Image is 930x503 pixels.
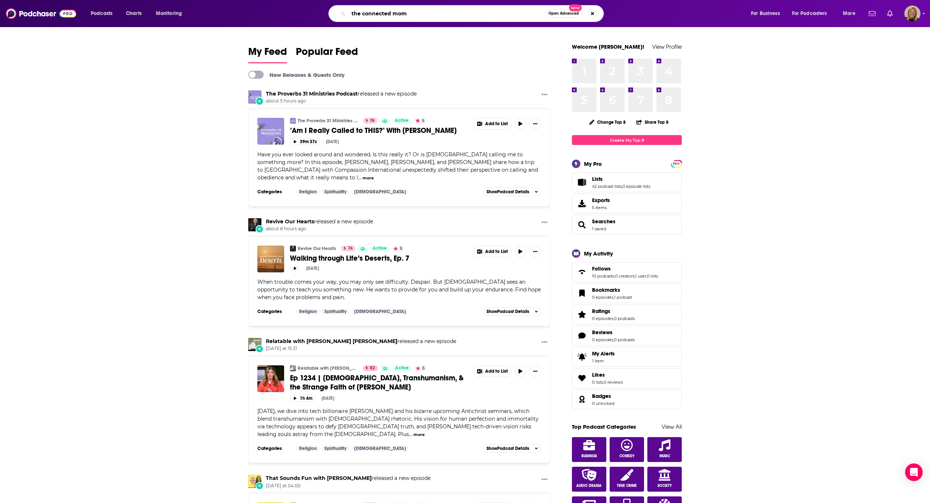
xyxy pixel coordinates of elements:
button: ShowPodcast Details [483,187,541,196]
span: Searches [592,218,615,225]
span: [DATE], we dive into tech billionaire [PERSON_NAME] and his bizarre upcoming Antichrist seminars,... [257,408,539,437]
a: Searches [574,220,589,230]
img: Relatable with Allie Beth Stuckey [290,365,296,371]
span: Logged in as avansolkema [904,5,920,22]
button: Show More Button [473,118,511,129]
div: [DATE] [321,396,334,401]
div: New Episode [256,97,264,105]
a: Lists [574,177,589,187]
a: Ep 1234 | [DEMOGRAPHIC_DATA], Transhumanism, & the Strange Faith of [PERSON_NAME] [290,373,468,392]
span: , [622,184,622,189]
a: [DEMOGRAPHIC_DATA] [351,309,409,314]
span: 1 item [592,358,615,364]
a: Exports [572,194,682,213]
button: ShowPodcast Details [483,307,541,316]
img: The Proverbs 31 Ministries Podcast [248,90,261,104]
span: 82 [370,365,375,372]
button: 5 [391,246,405,251]
button: Show profile menu [904,5,920,22]
a: Relatable with Allie Beth Stuckey [266,338,397,344]
span: ... [409,431,412,437]
a: Reviews [574,331,589,341]
div: New Episode [256,225,264,233]
span: Music [659,454,670,458]
span: Searches [572,215,682,235]
div: My Pro [584,160,602,167]
div: Search podcasts, credits, & more... [335,5,611,22]
h3: Categories [257,309,290,314]
div: My Activity [584,250,613,257]
h3: released a new episode [266,90,417,97]
span: [DATE] at 04:00 [266,483,431,489]
span: More [843,8,855,19]
span: Show Podcast Details [487,309,529,314]
a: 0 episodes [592,316,613,321]
a: 1 user [635,273,646,279]
span: My Alerts [574,352,589,362]
a: Audio Drama [572,467,606,492]
span: "Am I Really Called to THIS?" With [PERSON_NAME] [290,126,457,135]
a: The Proverbs 31 Ministries Podcast [298,118,358,124]
button: 5 [413,118,427,124]
a: Popular Feed [296,45,358,63]
div: New Episode [256,482,264,490]
a: Likes [574,373,589,383]
span: Add to List [485,369,508,374]
span: My Feed [248,45,287,62]
span: Audio Drama [576,484,602,488]
button: open menu [86,8,122,19]
span: Active [395,117,409,124]
span: My Alerts [592,350,615,357]
span: Business [581,454,597,458]
a: Podchaser - Follow, Share and Rate Podcasts [6,7,76,21]
span: , [613,337,614,342]
button: Show More Button [529,246,541,257]
a: Active [392,118,412,124]
a: Revive Our Hearts [290,246,296,251]
h3: Categories [257,189,290,195]
span: Charts [126,8,142,19]
span: Walking through Life’s Deserts, Ep. 7 [290,254,409,263]
img: "Am I Really Called to THIS?" With Nicki Koziarz [257,118,284,145]
span: Likes [572,368,682,388]
a: Badges [592,393,614,399]
span: Reviews [592,329,613,336]
span: Comedy [620,454,635,458]
button: Show More Button [529,118,541,130]
span: , [646,273,647,279]
a: 0 lists [592,380,603,385]
span: Show Podcast Details [487,446,529,451]
a: Comedy [610,437,644,462]
a: 0 creators [615,273,635,279]
span: Active [373,245,387,252]
a: [DEMOGRAPHIC_DATA] [351,446,409,451]
a: View All [662,423,682,430]
button: open menu [151,8,191,19]
a: Lists [592,176,650,182]
span: Ratings [572,305,682,324]
span: For Podcasters [792,8,827,19]
span: For Business [751,8,780,19]
a: My Alerts [572,347,682,367]
a: Business [572,437,606,462]
a: 10 podcasts [592,273,614,279]
img: Walking through Life’s Deserts, Ep. 7 [257,246,284,272]
span: New [569,4,582,11]
span: Monitoring [156,8,182,19]
button: Show More Button [473,366,511,377]
a: Follows [592,265,658,272]
button: Share Top 8 [636,115,669,129]
span: Have you ever looked around and wondered, Is this really it? Or is [DEMOGRAPHIC_DATA] calling me ... [257,151,538,181]
a: "Am I Really Called to THIS?" With [PERSON_NAME] [290,126,468,135]
button: Show More Button [539,475,550,484]
a: Show notifications dropdown [866,7,878,20]
a: 76 [363,118,377,124]
a: Spirituality [321,189,349,195]
a: 0 podcasts [614,316,635,321]
button: open menu [746,8,789,19]
button: 1h 4m [290,395,316,402]
button: more [362,175,374,181]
